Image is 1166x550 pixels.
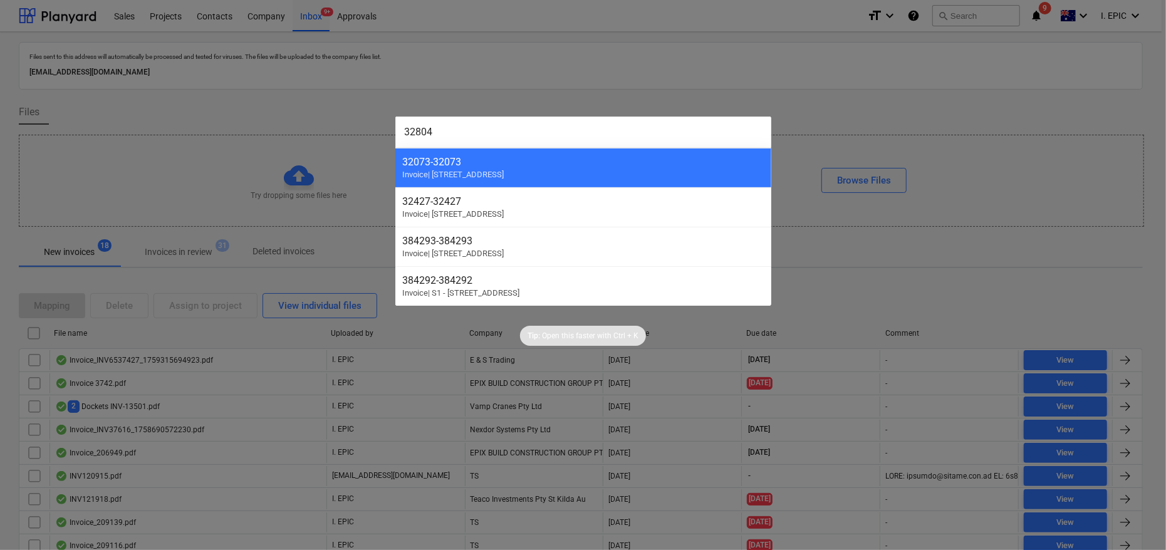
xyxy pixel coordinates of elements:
[395,187,771,227] div: 32427-32427Invoice| [STREET_ADDRESS]
[395,148,771,187] div: 32073-32073Invoice| [STREET_ADDRESS]
[403,288,520,298] span: Invoice | S1 - [STREET_ADDRESS]
[542,331,612,341] p: Open this faster with
[395,266,771,306] div: 384292-384292Invoice| S1 - [STREET_ADDRESS]
[403,209,504,219] span: Invoice | [STREET_ADDRESS]
[395,227,771,266] div: 384293-384293Invoice| [STREET_ADDRESS]
[403,249,504,258] span: Invoice | [STREET_ADDRESS]
[395,117,771,148] input: Search for projects, articles, contracts, Claims, subcontractors...
[403,195,764,207] div: 32427 - 32427
[528,331,540,341] p: Tip:
[520,326,646,346] div: Tip:Open this faster withCtrl + K
[403,170,504,179] span: Invoice | [STREET_ADDRESS]
[403,235,764,247] div: 384293 - 384293
[403,156,764,168] div: 32073 - 32073
[403,274,764,286] div: 384292 - 384292
[613,331,638,341] p: Ctrl + K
